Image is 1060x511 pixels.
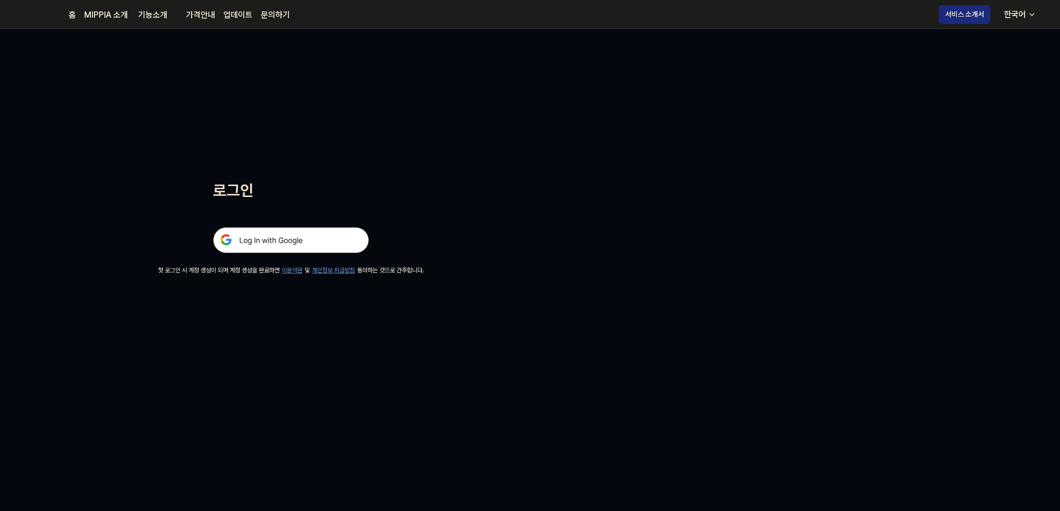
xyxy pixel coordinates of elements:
a: 홈 [69,9,76,21]
div: 첫 로그인 시 계정 생성이 되며 계정 생성을 완료하면 및 동의하는 것으로 간주합니다. [158,266,424,275]
img: 구글 로그인 버튼 [213,227,369,253]
a: 이용약관 [282,267,302,274]
div: 기능소개 [136,9,169,21]
button: 기능소개 [136,9,178,21]
a: MIPPIA 소개 [84,9,128,21]
button: 한국어 [996,4,1042,25]
button: 서비스 소개서 [939,5,990,24]
img: down [169,11,178,19]
a: 문의하기 [261,9,290,21]
a: 가격안내 [186,9,215,21]
div: 한국어 [1002,8,1028,21]
a: 업데이트 [223,9,253,21]
a: 개인정보 취급방침 [312,267,355,274]
h1: 로그인 [213,179,369,202]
